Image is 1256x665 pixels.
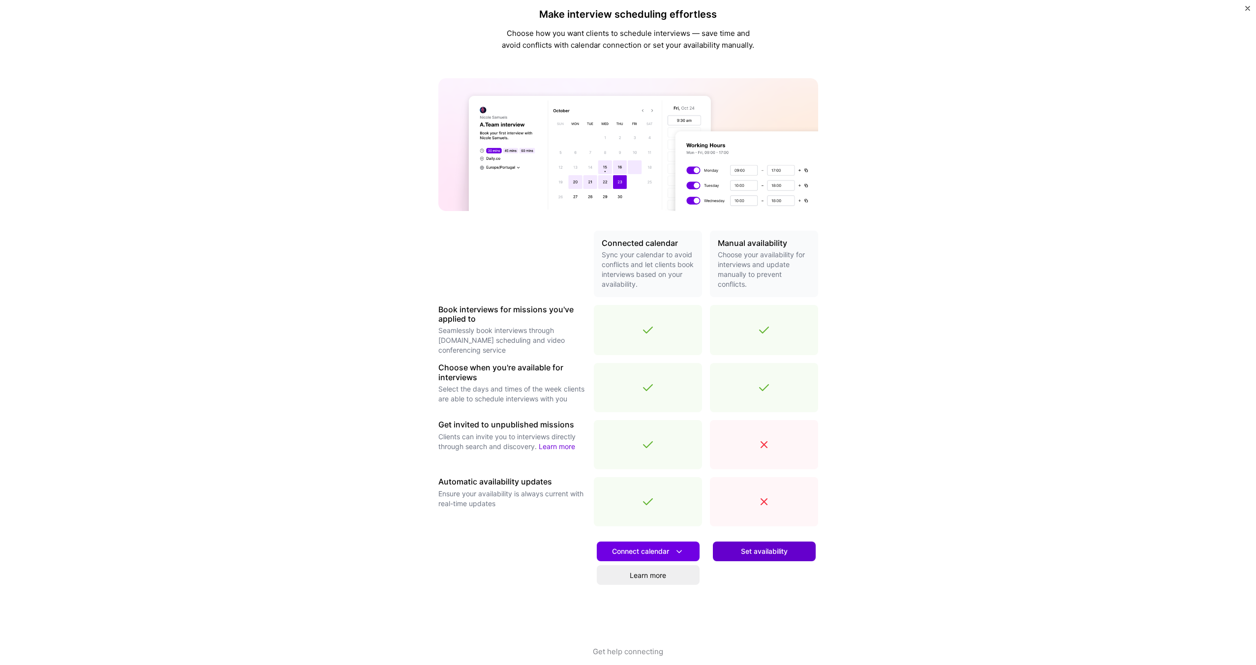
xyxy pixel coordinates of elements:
[597,542,700,561] button: Connect calendar
[597,565,700,585] a: Learn more
[438,305,586,324] h3: Book interviews for missions you've applied to
[438,363,586,382] h3: Choose when you're available for interviews
[500,8,756,20] h4: Make interview scheduling effortless
[438,489,586,509] p: Ensure your availability is always current with real-time updates
[438,326,586,355] p: Seamlessly book interviews through [DOMAIN_NAME] scheduling and video conferencing service
[438,384,586,404] p: Select the days and times of the week clients are able to schedule interviews with you
[500,28,756,51] p: Choose how you want clients to schedule interviews — save time and avoid conflicts with calendar ...
[718,250,810,289] p: Choose your availability for interviews and update manually to prevent conflicts.
[674,546,684,557] i: icon DownArrowWhite
[713,542,816,561] button: Set availability
[539,442,575,451] a: Learn more
[602,250,694,289] p: Sync your calendar to avoid conflicts and let clients book interviews based on your availability.
[741,546,788,556] span: Set availability
[438,420,586,429] h3: Get invited to unpublished missions
[612,546,684,557] span: Connect calendar
[438,432,586,452] p: Clients can invite you to interviews directly through search and discovery.
[1245,6,1250,16] button: Close
[438,477,586,486] h3: Automatic availability updates
[602,239,694,248] h3: Connected calendar
[718,239,810,248] h3: Manual availability
[438,78,818,211] img: A.Team calendar banner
